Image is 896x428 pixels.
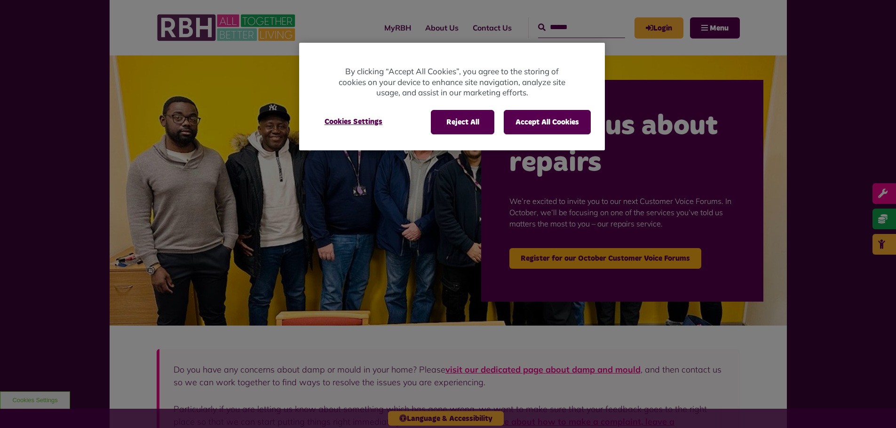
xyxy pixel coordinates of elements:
button: Accept All Cookies [504,110,591,134]
div: Privacy [299,43,605,150]
button: Reject All [431,110,494,134]
button: Cookies Settings [313,110,394,133]
p: By clicking “Accept All Cookies”, you agree to the storing of cookies on your device to enhance s... [337,66,567,98]
div: Cookie banner [299,43,605,150]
